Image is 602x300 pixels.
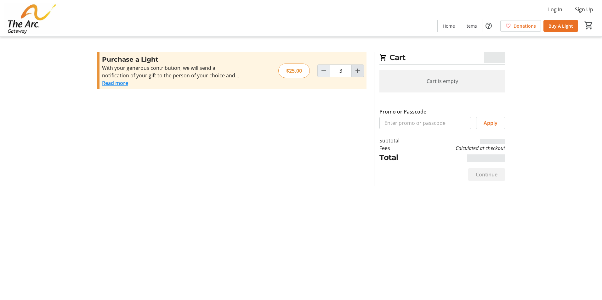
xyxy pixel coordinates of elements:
[379,70,505,92] div: Cart is empty
[416,144,505,152] td: Calculated at checkout
[465,23,477,29] span: Items
[484,119,497,127] span: Apply
[543,20,578,32] a: Buy A Light
[379,152,416,163] td: Total
[318,65,330,77] button: Decrement by one
[4,3,60,34] img: The Arc Gateway 's Logo
[476,117,505,129] button: Apply
[484,52,505,63] span: $0.00
[102,55,240,64] h3: Purchase a Light
[543,4,567,14] button: Log In
[570,4,598,14] button: Sign Up
[583,20,594,31] button: Cart
[379,52,505,65] h2: Cart
[460,20,482,32] a: Items
[575,6,593,13] span: Sign Up
[379,117,471,129] input: Enter promo or passcode
[330,64,352,77] input: Purchase a Light Quantity
[548,23,573,29] span: Buy A Light
[482,19,495,32] button: Help
[379,108,426,115] label: Promo or Passcode
[278,64,310,78] div: $25.00
[352,65,364,77] button: Increment by one
[548,6,562,13] span: Log In
[379,144,416,152] td: Fees
[102,79,128,87] button: Read more
[514,23,536,29] span: Donations
[443,23,455,29] span: Home
[379,137,416,144] td: Subtotal
[102,64,240,79] div: With your generous contribution, we will send a notification of your gift to the person of your c...
[438,20,460,32] a: Home
[500,20,541,32] a: Donations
